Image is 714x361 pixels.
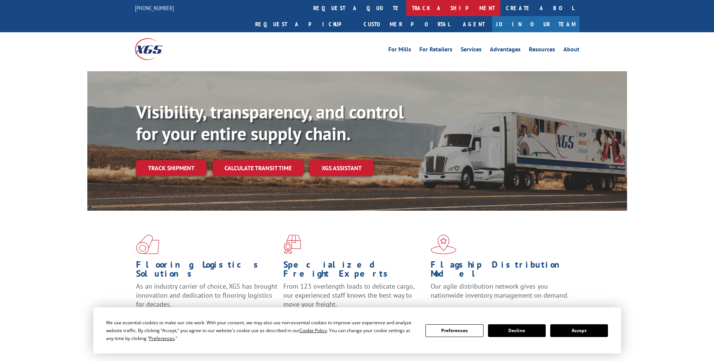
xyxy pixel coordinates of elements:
[431,260,572,282] h1: Flagship Distribution Model
[283,282,425,315] p: From 123 overlength loads to delicate cargo, our experienced staff knows the best way to move you...
[135,4,174,12] a: [PHONE_NUMBER]
[563,46,579,55] a: About
[529,46,555,55] a: Resources
[136,100,404,145] b: Visibility, transparency, and control for your entire supply chain.
[93,307,621,354] div: Cookie Consent Prompt
[136,160,207,176] a: Track shipment
[431,307,524,315] a: Learn More >
[149,335,175,342] span: Preferences
[250,16,358,32] a: Request a pickup
[388,46,411,55] a: For Mills
[419,46,452,55] a: For Retailers
[431,235,457,254] img: xgs-icon-flagship-distribution-model-red
[299,327,327,334] span: Cookie Policy
[488,324,546,337] button: Decline
[136,282,277,309] span: As an industry carrier of choice, XGS has brought innovation and dedication to flooring logistics...
[455,16,492,32] a: Agent
[136,260,278,282] h1: Flooring Logistics Solutions
[550,324,608,337] button: Accept
[136,235,159,254] img: xgs-icon-total-supply-chain-intelligence-red
[358,16,455,32] a: Customer Portal
[425,324,483,337] button: Preferences
[431,282,569,300] span: Our agile distribution network gives you nationwide inventory management on demand.
[283,235,301,254] img: xgs-icon-focused-on-flooring-red
[213,160,304,176] a: Calculate transit time
[492,16,579,32] a: Join Our Team
[461,46,482,55] a: Services
[310,160,374,176] a: XGS ASSISTANT
[490,46,521,55] a: Advantages
[106,319,416,342] div: We use essential cookies to make our site work. With your consent, we may also use non-essential ...
[283,260,425,282] h1: Specialized Freight Experts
